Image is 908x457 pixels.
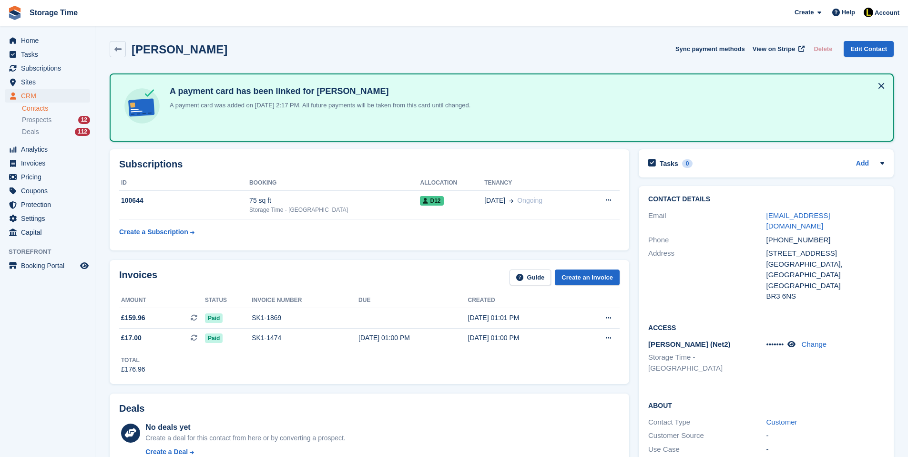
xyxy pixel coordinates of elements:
[119,176,249,191] th: ID
[22,115,90,125] a: Prospects 12
[648,322,884,332] h2: Access
[358,333,468,343] div: [DATE] 01:00 PM
[119,159,620,170] h2: Subscriptions
[119,196,249,206] div: 100644
[9,247,95,257] span: Storefront
[119,293,205,308] th: Amount
[22,115,51,125] span: Prospects
[121,333,142,343] span: £17.00
[5,212,90,225] a: menu
[484,196,505,206] span: [DATE]
[121,356,145,364] div: Total
[648,196,884,203] h2: Contact Details
[8,6,22,20] img: stora-icon-8386f47178a22dfd0bd8f6a31ec36ba5ce8667c1dd55bd0f319d3a0aa187defe.svg
[753,44,795,54] span: View on Stripe
[21,62,78,75] span: Subscriptions
[145,447,188,457] div: Create a Deal
[78,116,90,124] div: 12
[795,8,814,17] span: Create
[766,291,884,302] div: BR3 6NS
[766,444,884,455] div: -
[648,430,766,441] div: Customer Source
[5,48,90,61] a: menu
[249,176,420,191] th: Booking
[766,340,784,348] span: •••••••
[648,235,766,246] div: Phone
[21,212,78,225] span: Settings
[119,227,188,237] div: Create a Subscription
[468,333,577,343] div: [DATE] 01:00 PM
[22,104,90,113] a: Contacts
[21,184,78,197] span: Coupons
[468,293,577,308] th: Created
[205,333,223,343] span: Paid
[648,400,884,410] h2: About
[21,75,78,89] span: Sites
[802,340,827,348] a: Change
[21,48,78,61] span: Tasks
[26,5,82,21] a: Storage Time
[682,159,693,168] div: 0
[510,270,551,285] a: Guide
[21,170,78,184] span: Pricing
[21,226,78,239] span: Capital
[864,8,873,17] img: Laaibah Sarwar
[856,158,869,169] a: Add
[675,41,745,57] button: Sync payment methods
[252,313,358,323] div: SK1-1869
[132,43,227,56] h2: [PERSON_NAME]
[5,62,90,75] a: menu
[121,364,145,374] div: £176.96
[842,8,855,17] span: Help
[648,340,731,348] span: [PERSON_NAME] (Net2)
[517,197,542,204] span: Ongoing
[749,41,806,57] a: View on Stripe
[875,8,899,18] span: Account
[21,259,78,272] span: Booking Portal
[5,75,90,89] a: menu
[648,352,766,374] li: Storage Time - [GEOGRAPHIC_DATA]
[5,143,90,156] a: menu
[766,280,884,291] div: [GEOGRAPHIC_DATA]
[468,313,577,323] div: [DATE] 01:01 PM
[5,226,90,239] a: menu
[249,196,420,206] div: 75 sq ft
[358,293,468,308] th: Due
[810,41,836,57] button: Delete
[249,206,420,214] div: Storage Time - [GEOGRAPHIC_DATA]
[21,143,78,156] span: Analytics
[420,196,443,206] span: D12
[844,41,894,57] a: Edit Contact
[555,270,620,285] a: Create an Invoice
[252,333,358,343] div: SK1-1474
[420,176,484,191] th: Allocation
[22,127,90,137] a: Deals 112
[648,417,766,428] div: Contact Type
[119,270,157,285] h2: Invoices
[5,184,90,197] a: menu
[205,293,252,308] th: Status
[252,293,358,308] th: Invoice number
[21,198,78,211] span: Protection
[145,447,345,457] a: Create a Deal
[766,248,884,259] div: [STREET_ADDRESS]
[648,444,766,455] div: Use Case
[766,430,884,441] div: -
[119,223,194,241] a: Create a Subscription
[5,156,90,170] a: menu
[766,211,830,230] a: [EMAIL_ADDRESS][DOMAIN_NAME]
[5,259,90,272] a: menu
[21,156,78,170] span: Invoices
[121,313,145,323] span: £159.96
[22,127,39,136] span: Deals
[122,86,162,126] img: card-linked-ebf98d0992dc2aeb22e95c0e3c79077019eb2392cfd83c6a337811c24bc77127.svg
[166,86,470,97] h4: A payment card has been linked for [PERSON_NAME]
[79,260,90,271] a: Preview store
[5,198,90,211] a: menu
[5,34,90,47] a: menu
[648,210,766,232] div: Email
[205,313,223,323] span: Paid
[166,101,470,110] p: A payment card was added on [DATE] 2:17 PM. All future payments will be taken from this card unti...
[21,89,78,103] span: CRM
[145,422,345,433] div: No deals yet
